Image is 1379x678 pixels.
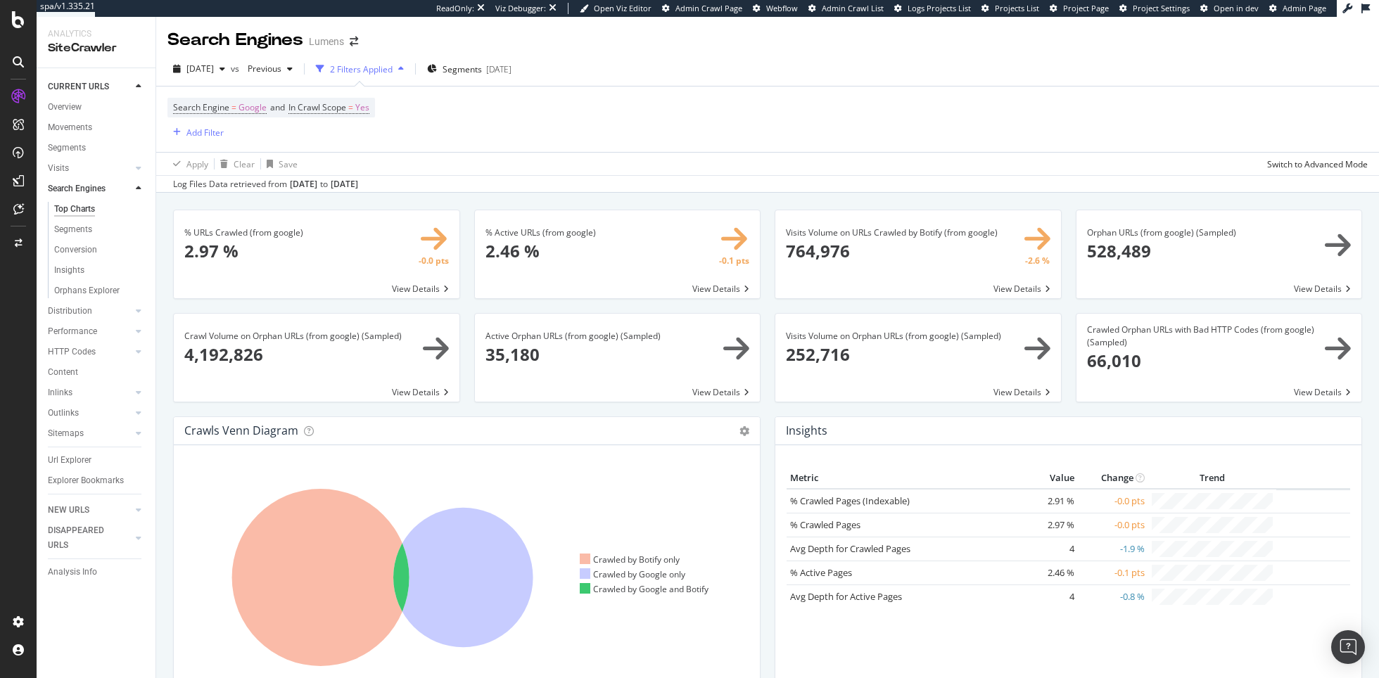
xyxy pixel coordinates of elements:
[1050,3,1109,14] a: Project Page
[1078,513,1148,537] td: -0.0 pts
[790,566,852,579] a: % Active Pages
[790,590,902,603] a: Avg Depth for Active Pages
[790,494,910,507] a: % Crawled Pages (Indexable)
[54,263,84,278] div: Insights
[48,406,79,421] div: Outlinks
[309,34,344,49] div: Lumens
[1148,468,1276,489] th: Trend
[234,158,255,170] div: Clear
[54,202,146,217] a: Top Charts
[48,345,132,359] a: HTTP Codes
[1022,537,1078,561] td: 4
[310,58,409,80] button: 2 Filters Applied
[48,345,96,359] div: HTTP Codes
[48,141,146,155] a: Segments
[54,222,146,237] a: Segments
[808,3,884,14] a: Admin Crawl List
[1022,489,1078,513] td: 2.91 %
[48,40,144,56] div: SiteCrawler
[350,37,358,46] div: arrow-right-arrow-left
[662,3,742,14] a: Admin Crawl Page
[443,63,482,75] span: Segments
[1022,468,1078,489] th: Value
[48,385,132,400] a: Inlinks
[1262,153,1368,175] button: Switch to Advanced Mode
[48,426,132,441] a: Sitemaps
[48,473,146,488] a: Explorer Bookmarks
[48,385,72,400] div: Inlinks
[186,158,208,170] div: Apply
[167,58,231,80] button: [DATE]
[1022,561,1078,584] td: 2.46 %
[739,426,749,436] i: Options
[1078,489,1148,513] td: -0.0 pts
[495,3,546,14] div: Viz Debugger:
[48,120,146,135] a: Movements
[331,178,358,191] div: [DATE]
[48,324,97,339] div: Performance
[1022,584,1078,608] td: 4
[288,101,346,113] span: In Crawl Scope
[54,202,95,217] div: Top Charts
[790,518,860,531] a: % Crawled Pages
[48,453,91,468] div: Url Explorer
[48,503,132,518] a: NEW URLS
[167,153,208,175] button: Apply
[1063,3,1109,13] span: Project Page
[1078,584,1148,608] td: -0.8 %
[167,28,303,52] div: Search Engines
[1200,3,1259,14] a: Open in dev
[48,120,92,135] div: Movements
[330,63,393,75] div: 2 Filters Applied
[173,178,358,191] div: Log Files Data retrieved from to
[48,161,132,176] a: Visits
[48,426,84,441] div: Sitemaps
[675,3,742,13] span: Admin Crawl Page
[790,542,910,555] a: Avg Depth for Crawled Pages
[54,283,120,298] div: Orphans Explorer
[242,58,298,80] button: Previous
[48,79,132,94] a: CURRENT URLS
[753,3,798,14] a: Webflow
[786,421,827,440] h4: Insights
[215,153,255,175] button: Clear
[48,365,78,380] div: Content
[48,523,119,553] div: DISAPPEARED URLS
[348,101,353,113] span: =
[48,100,82,115] div: Overview
[766,3,798,13] span: Webflow
[54,243,146,257] a: Conversion
[54,283,146,298] a: Orphans Explorer
[1078,561,1148,584] td: -0.1 pts
[981,3,1039,14] a: Projects List
[822,3,884,13] span: Admin Crawl List
[48,406,132,421] a: Outlinks
[486,63,511,75] div: [DATE]
[1267,158,1368,170] div: Switch to Advanced Mode
[54,243,97,257] div: Conversion
[48,181,106,196] div: Search Engines
[48,28,144,40] div: Analytics
[279,158,298,170] div: Save
[48,565,97,580] div: Analysis Info
[270,101,285,113] span: and
[48,324,132,339] a: Performance
[355,98,369,117] span: Yes
[242,63,281,75] span: Previous
[231,63,242,75] span: vs
[48,473,124,488] div: Explorer Bookmarks
[995,3,1039,13] span: Projects List
[48,100,146,115] a: Overview
[1078,468,1148,489] th: Change
[580,568,686,580] div: Crawled by Google only
[48,523,132,553] a: DISAPPEARED URLS
[48,503,89,518] div: NEW URLS
[580,554,680,565] div: Crawled by Botify only
[48,365,146,380] a: Content
[421,58,517,80] button: Segments[DATE]
[48,565,146,580] a: Analysis Info
[54,263,146,278] a: Insights
[167,124,224,141] button: Add Filter
[239,98,267,117] span: Google
[48,453,146,468] a: Url Explorer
